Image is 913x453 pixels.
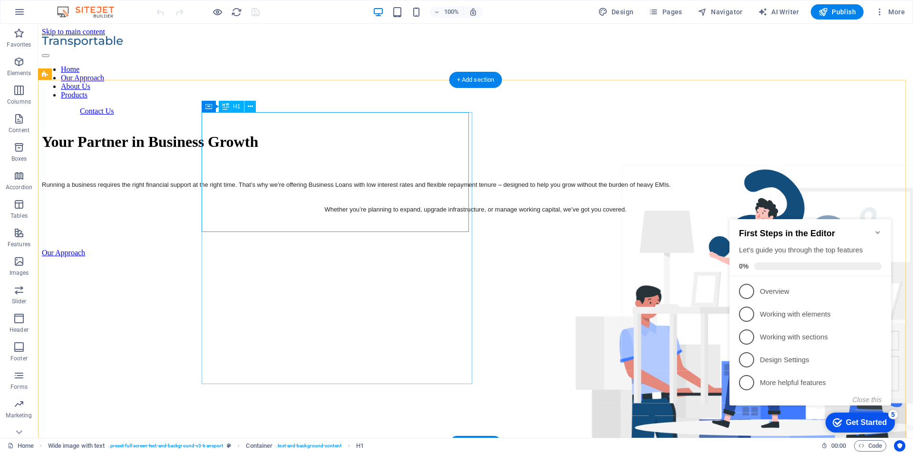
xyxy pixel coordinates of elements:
i: Reload page [231,7,242,18]
p: Forms [10,383,28,391]
p: Images [10,269,29,277]
h2: First Steps in the Editor [13,23,156,33]
button: Navigator [694,4,747,19]
button: 100% [430,6,464,18]
div: Minimize checklist [148,23,156,31]
button: More [871,4,909,19]
span: 0% [13,57,29,65]
div: 5 [163,204,172,214]
p: Footer [10,355,28,362]
div: Get Started 5 items remaining, 0% complete [100,207,169,227]
span: Click to select. Double-click to edit [356,440,364,452]
button: Publish [811,4,864,19]
span: Publish [818,7,856,17]
p: Boxes [11,155,27,163]
li: Working with sections [4,120,165,143]
span: Design [598,7,634,17]
i: On resize automatically adjust zoom level to fit chosen device. [469,8,477,16]
a: Click to cancel selection. Double-click to open Pages [8,440,34,452]
img: Editor Logo [55,6,126,18]
p: Elements [7,69,31,77]
button: Pages [645,4,686,19]
p: Tables [10,212,28,220]
p: Features [8,241,30,248]
h6: 100% [444,6,459,18]
p: Accordion [6,183,32,191]
button: Usercentrics [894,440,905,452]
div: Get Started [120,213,161,222]
span: H1 [233,104,240,109]
nav: breadcrumb [48,440,364,452]
span: More [875,7,905,17]
div: + Add section [449,436,502,452]
i: This element is a customizable preset [227,443,231,448]
span: : [838,442,839,449]
div: + Add section [449,72,502,88]
button: Click here to leave preview mode and continue editing [212,6,223,18]
a: Skip to main content [4,4,67,12]
p: Slider [12,298,27,305]
span: 00 00 [831,440,846,452]
span: Click to select. Double-click to edit [246,440,272,452]
p: Marketing [6,412,32,419]
span: Pages [649,7,682,17]
li: Overview [4,75,165,97]
button: Close this [127,191,156,198]
p: Design Settings [34,150,148,160]
li: More helpful features [4,166,165,189]
li: Design Settings [4,143,165,166]
p: Content [9,126,29,134]
span: . preset-fullscreen-text-and-background-v3-transport [108,440,223,452]
span: . text-and-background-content [276,440,341,452]
span: AI Writer [758,7,799,17]
p: Columns [7,98,31,106]
span: Navigator [698,7,743,17]
div: Let's guide you through the top features [13,40,156,50]
button: Code [854,440,886,452]
div: Design (Ctrl+Alt+Y) [594,4,638,19]
span: Click to select. Double-click to edit [48,440,105,452]
button: Design [594,4,638,19]
p: Working with elements [34,104,148,114]
p: Overview [34,81,148,91]
p: More helpful features [34,173,148,183]
p: Favorites [7,41,31,48]
span: Code [858,440,882,452]
p: Working with sections [34,127,148,137]
p: Header [10,326,29,334]
button: AI Writer [754,4,803,19]
h6: Session time [821,440,846,452]
li: Working with elements [4,97,165,120]
button: reload [231,6,242,18]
